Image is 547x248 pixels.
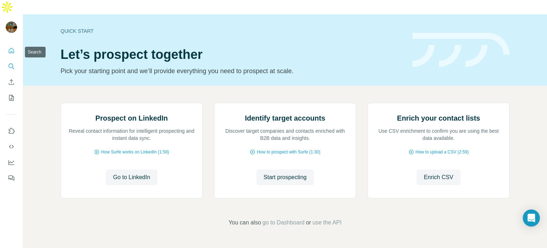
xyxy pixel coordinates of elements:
[106,169,157,185] button: Go to LinkedIn
[6,156,17,169] button: Dashboard
[6,172,17,184] button: Feedback
[6,21,17,33] img: Avatar
[262,218,304,227] button: go to Dashboard
[417,169,460,185] button: Enrich CSV
[264,173,307,182] span: Start prospecting
[61,47,404,62] h1: Let’s prospect together
[6,91,17,104] button: My lists
[101,149,169,155] span: How Surfe works on LinkedIn (1:58)
[61,66,404,76] p: Pick your starting point and we’ll provide everything you need to prospect at scale.
[397,113,480,123] h2: Enrich your contact lists
[222,127,349,142] p: Discover target companies and contacts enriched with B2B data and insights.
[6,60,17,73] button: Search
[6,76,17,88] button: Enrich CSV
[257,149,320,155] span: How to prospect with Surfe (1:30)
[312,218,342,227] button: use the API
[523,209,540,227] div: Open Intercom Messenger
[68,127,195,142] p: Reveal contact information for intelligent prospecting and instant data sync.
[6,44,17,57] button: Quick start
[245,113,325,123] h2: Identify target accounts
[412,33,510,67] img: banner
[6,140,17,153] button: Use Surfe API
[61,27,404,35] div: Quick start
[95,113,168,123] h2: Prospect on LinkedIn
[424,173,453,182] span: Enrich CSV
[6,125,17,137] button: Use Surfe on LinkedIn
[229,218,261,227] span: You can also
[256,169,314,185] button: Start prospecting
[416,149,469,155] span: How to upload a CSV (2:59)
[375,127,502,142] p: Use CSV enrichment to confirm you are using the best data available.
[113,173,150,182] span: Go to LinkedIn
[306,218,311,227] span: or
